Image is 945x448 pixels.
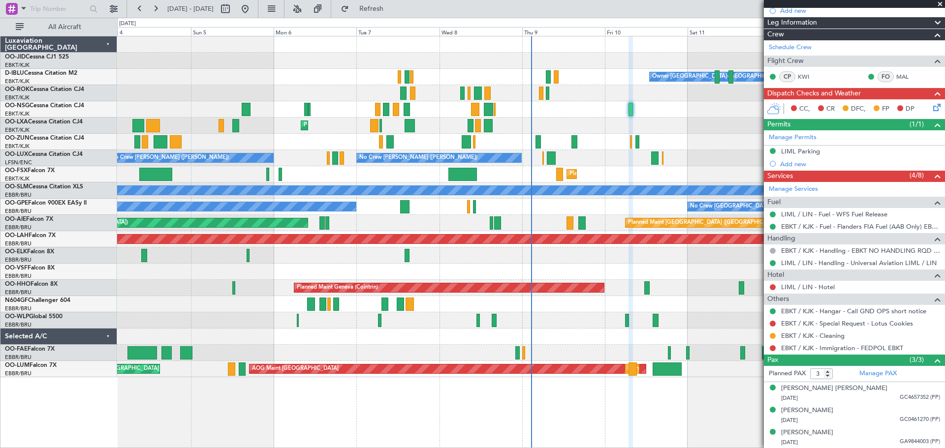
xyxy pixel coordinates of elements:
[781,210,887,218] a: LIML / LIN - Fuel - WFS Fuel Release
[781,344,903,352] a: EBKT / KJK - Immigration - FEDPOL EBKT
[5,281,58,287] a: OO-HHOFalcon 8X
[522,27,605,36] div: Thu 9
[859,369,897,379] a: Manage PAX
[5,61,30,69] a: EBKT/KJK
[910,355,924,365] span: (3/3)
[5,362,30,368] span: OO-LUM
[5,94,30,101] a: EBKT/KJK
[769,43,812,53] a: Schedule Crew
[767,29,784,40] span: Crew
[5,135,30,141] span: OO-ZUN
[781,246,940,255] a: EBKT / KJK - Handling - EBKT NO HANDLING RQD FOR CJ
[5,272,31,280] a: EBBR/BRU
[5,240,31,247] a: EBBR/BRU
[910,119,924,129] span: (1/1)
[5,168,28,174] span: OO-FSX
[769,184,818,194] a: Manage Services
[5,362,57,368] a: OO-LUMFalcon 7X
[5,249,54,255] a: OO-ELKFalcon 8X
[5,87,84,92] a: OO-ROKCessna Citation CJ4
[336,1,395,17] button: Refresh
[781,147,820,155] div: LIML Parking
[356,27,439,36] div: Tue 7
[906,104,914,114] span: DP
[896,72,918,81] a: MAL
[5,184,29,190] span: OO-SLM
[798,72,820,81] a: KWI
[780,160,940,168] div: Add new
[826,104,835,114] span: CR
[297,280,378,295] div: Planned Maint Geneva (Cointrin)
[26,24,104,30] span: All Aircraft
[5,159,32,166] a: LFSN/ENC
[767,355,778,366] span: Pax
[440,27,522,36] div: Wed 8
[569,167,684,181] div: Planned Maint Kortrijk-[GEOGRAPHIC_DATA]
[5,281,31,287] span: OO-HHO
[167,4,214,13] span: [DATE] - [DATE]
[5,54,69,60] a: OO-JIDCessna CJ1 525
[30,1,87,16] input: Trip Number
[882,104,889,114] span: FP
[767,197,781,208] span: Fuel
[781,439,798,446] span: [DATE]
[5,256,31,264] a: EBBR/BRU
[5,314,29,320] span: OO-WLP
[878,71,894,82] div: FO
[5,298,28,303] span: N604GF
[781,417,798,424] span: [DATE]
[5,168,55,174] a: OO-FSXFalcon 7X
[5,298,70,303] a: N604GFChallenger 604
[779,71,795,82] div: CP
[767,17,817,29] span: Leg Information
[900,393,940,402] span: GC4657352 (PP)
[767,56,804,67] span: Flight Crew
[191,27,274,36] div: Sun 5
[781,319,913,328] a: EBKT / KJK - Special Request - Lotus Cookies
[781,406,833,416] div: [PERSON_NAME]
[304,118,418,133] div: Planned Maint Kortrijk-[GEOGRAPHIC_DATA]
[5,191,31,199] a: EBBR/BRU
[252,361,339,376] div: AOG Maint [GEOGRAPHIC_DATA]
[767,269,784,281] span: Hotel
[5,265,55,271] a: OO-VSFFalcon 8X
[5,346,55,352] a: OO-FAEFalcon 7X
[5,54,26,60] span: OO-JID
[5,216,53,222] a: OO-AIEFalcon 7X
[5,126,30,134] a: EBKT/KJK
[5,184,83,190] a: OO-SLMCessna Citation XLS
[5,370,31,377] a: EBBR/BRU
[690,199,855,214] div: No Crew [GEOGRAPHIC_DATA] ([GEOGRAPHIC_DATA] National)
[851,104,866,114] span: DFC,
[5,233,29,239] span: OO-LAH
[799,104,810,114] span: CC,
[5,289,31,296] a: EBBR/BRU
[5,200,87,206] a: OO-GPEFalcon 900EX EASy II
[5,200,28,206] span: OO-GPE
[5,216,26,222] span: OO-AIE
[767,294,789,305] span: Others
[900,416,940,424] span: GC0461270 (PP)
[781,394,798,402] span: [DATE]
[628,215,783,230] div: Planned Maint [GEOGRAPHIC_DATA] ([GEOGRAPHIC_DATA])
[781,384,887,393] div: [PERSON_NAME] [PERSON_NAME]
[767,233,795,244] span: Handling
[781,222,940,231] a: EBKT / KJK - Fuel - Flanders FIA Fuel (AAB Only) EBKT / KJK
[767,171,793,182] span: Services
[769,133,817,143] a: Manage Permits
[5,103,30,109] span: OO-NSG
[5,233,56,239] a: OO-LAHFalcon 7X
[5,346,28,352] span: OO-FAE
[900,438,940,446] span: GA9844003 (PP)
[119,20,136,28] div: [DATE]
[781,307,926,315] a: EBKT / KJK - Hangar - Call GND OPS short notice
[5,321,31,329] a: EBBR/BRU
[351,5,392,12] span: Refresh
[5,87,30,92] span: OO-ROK
[781,283,835,291] a: LIML / LIN - Hotel
[5,70,24,76] span: D-IBLU
[5,78,30,85] a: EBKT/KJK
[11,19,107,35] button: All Aircraft
[5,224,31,231] a: EBBR/BRU
[780,6,940,15] div: Add new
